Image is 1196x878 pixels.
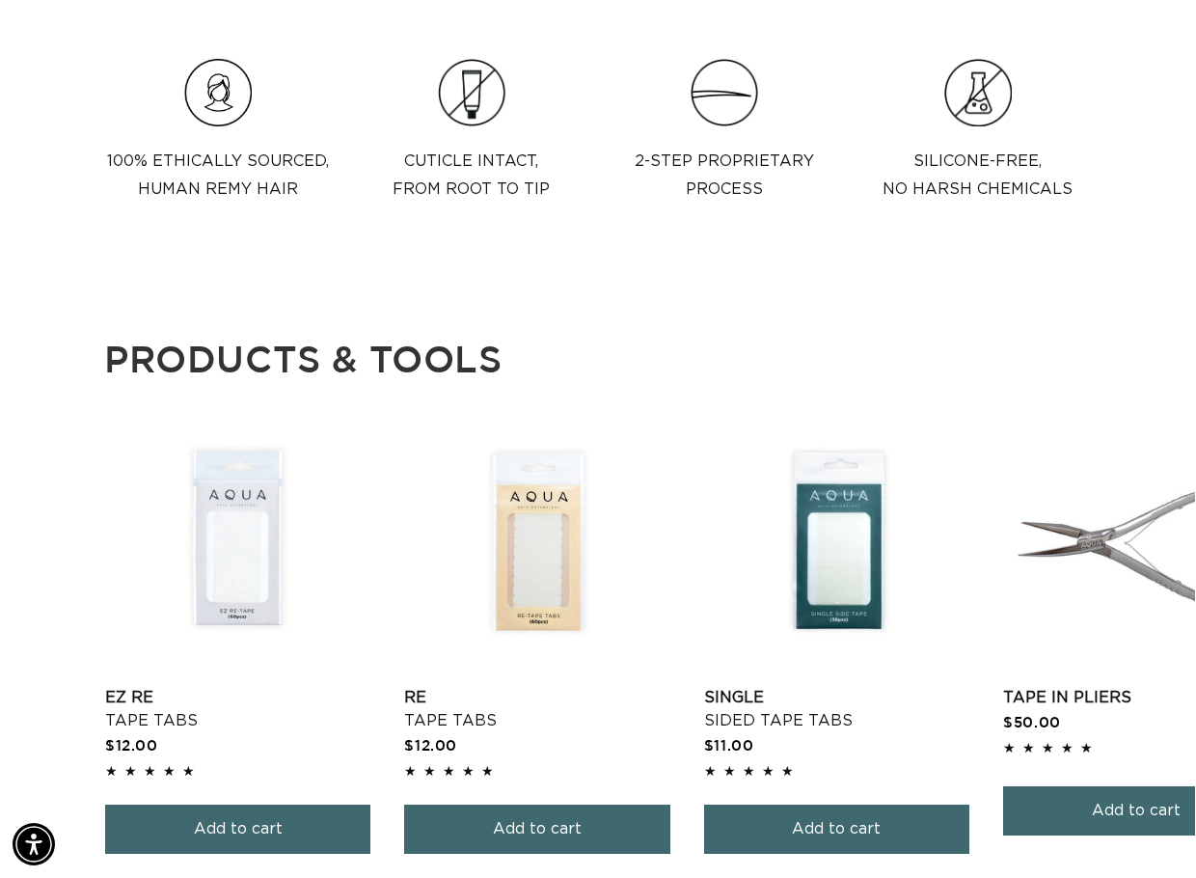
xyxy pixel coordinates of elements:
[691,59,758,126] img: Clip_path_group_11631e23-4577-42dd-b462-36179a27abaf.png
[104,335,1196,382] p: Products & tools
[13,823,55,865] div: Accessibility Menu
[404,686,669,732] a: Re Tape Tabs
[883,148,1073,204] p: Silicone-Free, No Harsh Chemicals
[404,805,669,854] button: Add to cart
[107,148,329,204] p: 100% Ethically sourced, Human Remy Hair
[635,148,814,204] p: 2-step proprietary process
[438,59,505,126] img: Clip_path_group_3e966cc6-585a-453a-be60-cd6cdacd677c.png
[184,59,252,126] img: Hair_Icon_a70f8c6f-f1c4-41e1-8dbd-f323a2e654e6.png
[704,805,969,854] button: Add to cart
[194,805,283,854] span: Add to cart
[704,686,969,732] a: Single Sided Tape Tabs
[393,148,550,204] p: Cuticle intact, from root to tip
[493,805,582,854] span: Add to cart
[105,686,370,732] a: EZ Re Tape Tabs
[1100,785,1196,878] iframe: Chat Widget
[944,59,1012,126] img: Group.png
[1092,786,1181,836] span: Add to cart
[792,805,881,854] span: Add to cart
[105,805,370,854] button: Add to cart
